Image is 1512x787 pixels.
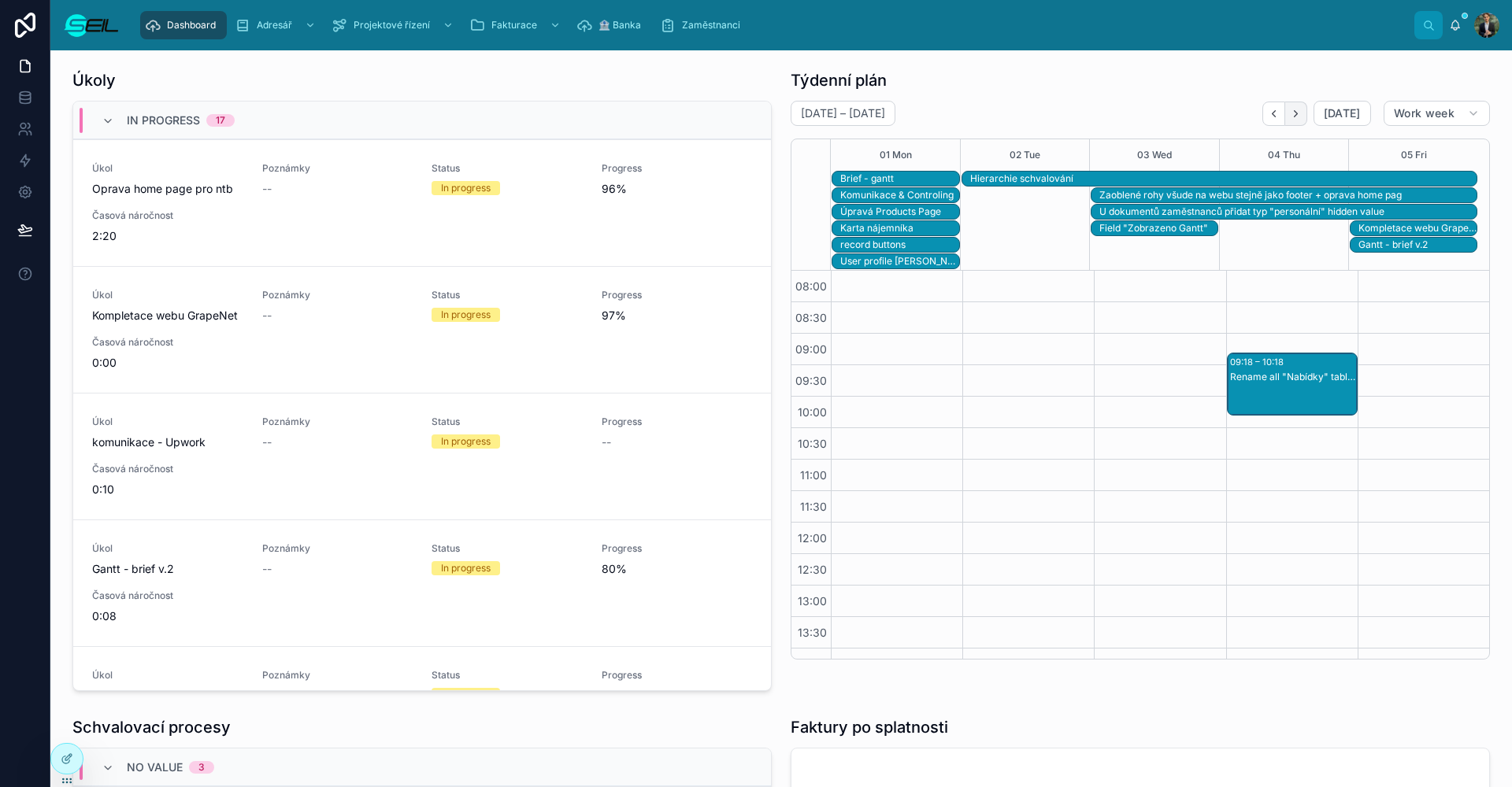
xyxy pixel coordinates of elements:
[1099,205,1477,219] div: U dokumentů zaměstnanců přidat typ "personální" hidden value
[794,563,831,576] span: 12:30
[796,468,831,482] span: 11:00
[572,11,652,39] a: 🏦 Banka
[198,761,205,774] div: 3
[602,688,611,704] span: --
[791,69,887,91] h1: Týdenní plán
[791,279,831,293] span: 08:00
[794,594,831,608] span: 13:00
[1358,238,1477,251] div: Gantt - brief v.2
[840,172,958,185] div: Brief - gantt
[92,228,243,244] span: 2:20
[73,519,771,646] a: ÚkolGantt - brief v.2Poznámky--StatusIn progressProgress80%Časová náročnost0:08
[880,139,912,171] div: 01 Mon
[602,542,753,555] span: Progress
[794,657,831,671] span: 14:00
[92,669,243,682] span: Úkol
[216,114,225,127] div: 17
[92,482,243,497] span: 0:10
[796,500,831,513] span: 11:30
[1358,221,1477,235] div: Kompletace webu GrapeNet
[441,308,491,322] div: In progress
[1262,102,1285,126] button: Back
[491,19,537,31] span: Fakturace
[840,238,958,252] div: record buttons
[257,19,292,31] span: Adresář
[602,308,753,323] span: 97%
[840,172,958,186] div: Brief - gantt
[92,289,243,301] span: Úkol
[92,463,243,475] span: Časová náročnost
[92,561,243,577] span: Gantt - brief v.2
[840,189,958,201] div: Komunikace & Controling
[140,11,227,39] a: Dashboard
[1099,222,1217,235] div: Field "Zobrazeno Gantt"
[602,434,611,450] span: --
[1099,188,1477,202] div: Zaoblené rohy všude na webu stejně jako footer + oprava home pag
[602,561,753,577] span: 80%
[1358,238,1477,252] div: Gantt - brief v.2
[1314,101,1371,126] button: [DATE]
[262,669,413,682] span: Poznámky
[92,181,243,197] span: Oprava home page pro ntb
[262,289,413,301] span: Poznámky
[92,589,243,602] span: Časová náročnost
[127,759,183,775] span: No value
[73,139,771,266] a: ÚkolOprava home page pro ntbPoznámky--StatusIn progressProgress96%Časová náročnost2:20
[840,238,958,251] div: record buttons
[840,221,958,235] div: Karta nájemníka
[432,669,583,682] span: Status
[262,688,413,735] span: Možnost vybrat které úkoly se do ganttu propíšou a které nikoliv
[262,542,413,555] span: Poznámky
[1268,139,1300,171] button: 04 Thu
[840,254,958,268] div: User profile karta
[230,11,324,39] a: Adresář
[72,69,116,91] h1: Úkoly
[262,416,413,428] span: Poznámky
[1137,139,1172,171] button: 03 Wed
[63,13,120,38] img: App logo
[970,172,1477,186] div: Hierarchie schvalování
[840,188,958,202] div: Komunikace & Controling
[432,162,583,175] span: Status
[840,205,958,219] div: Úpravá Products Page
[602,181,753,197] span: 96%
[1401,139,1427,171] button: 05 Fri
[92,608,243,624] span: 0:08
[432,416,583,428] span: Status
[441,688,491,702] div: In progress
[970,172,1477,185] div: Hierarchie schvalování
[92,542,243,555] span: Úkol
[1358,222,1477,235] div: Kompletace webu GrapeNet
[794,531,831,545] span: 12:00
[432,289,583,301] span: Status
[262,561,272,577] span: --
[791,716,948,738] h1: Faktury po splatnosti
[465,11,569,39] a: Fakturace
[1285,102,1307,126] button: Next
[327,11,461,39] a: Projektové řízení
[92,308,243,323] span: Kompletace webu GrapeNet
[801,105,885,121] h2: [DATE] – [DATE]
[92,355,243,371] span: 0:00
[167,19,216,31] span: Dashboard
[1384,101,1490,126] button: Work week
[432,542,583,555] span: Status
[354,19,430,31] span: Projektové řízení
[262,181,272,197] span: --
[598,19,641,31] span: 🏦 Banka
[682,19,740,31] span: Zaměstnanci
[602,416,753,428] span: Progress
[1228,353,1357,415] div: 09:18 – 10:18Rename all "Nabídky" tables to new name
[72,716,231,738] h1: Schvalovací procesy
[794,626,831,639] span: 13:30
[1010,139,1040,171] button: 02 Tue
[92,336,243,349] span: Časová náročnost
[441,561,491,575] div: In progress
[127,113,200,128] span: In progress
[1394,106,1455,120] span: Work week
[840,205,958,218] div: Úpravá Products Page
[602,289,753,301] span: Progress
